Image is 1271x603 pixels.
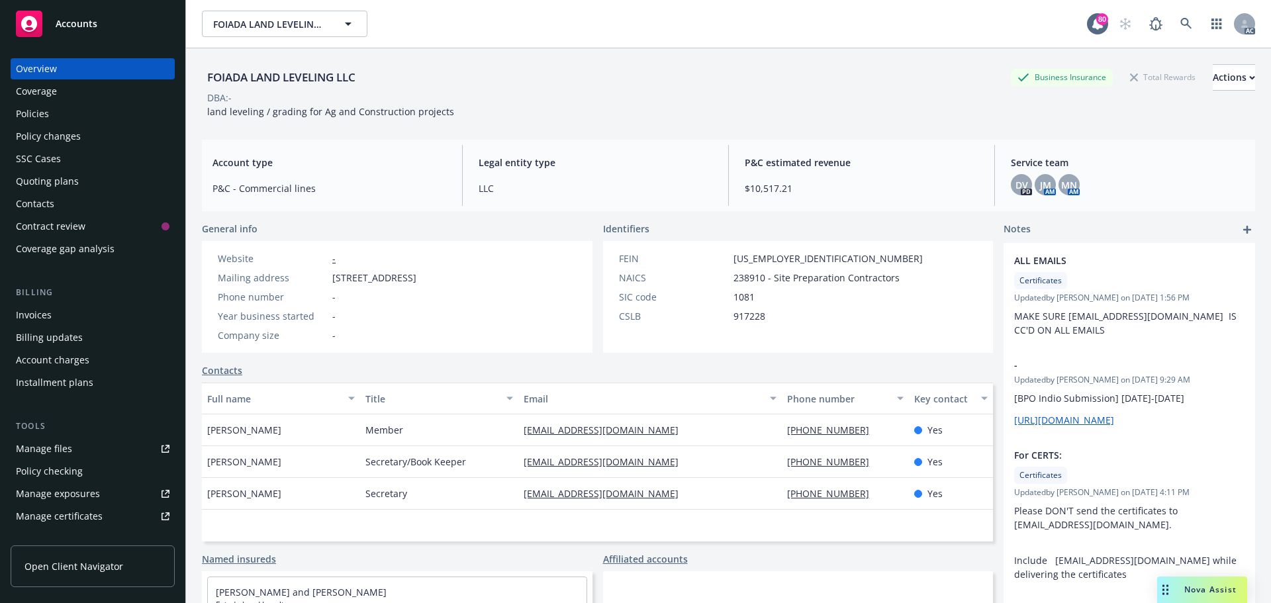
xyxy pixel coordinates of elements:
[16,58,57,79] div: Overview
[619,252,728,265] div: FEIN
[16,238,115,259] div: Coverage gap analysis
[787,424,880,436] a: [PHONE_NUMBER]
[787,392,888,406] div: Phone number
[524,424,689,436] a: [EMAIL_ADDRESS][DOMAIN_NAME]
[202,11,367,37] button: FOIADA LAND LEVELING LLC
[218,252,327,265] div: Website
[733,252,923,265] span: [US_EMPLOYER_IDENTIFICATION_NUMBER]
[1096,13,1108,25] div: 80
[1019,275,1062,287] span: Certificates
[16,148,61,169] div: SSC Cases
[56,19,97,29] span: Accounts
[16,506,103,527] div: Manage certificates
[1014,504,1245,532] p: Please DON'T send the certificates to [EMAIL_ADDRESS][DOMAIN_NAME].
[11,506,175,527] a: Manage certificates
[479,156,712,169] span: Legal entity type
[16,483,100,504] div: Manage exposures
[360,383,518,414] button: Title
[16,171,79,192] div: Quoting plans
[216,586,387,598] a: [PERSON_NAME] and [PERSON_NAME]
[11,438,175,459] a: Manage files
[1123,69,1202,85] div: Total Rewards
[11,304,175,326] a: Invoices
[524,455,689,468] a: [EMAIL_ADDRESS][DOMAIN_NAME]
[16,528,83,549] div: Manage claims
[1004,222,1031,238] span: Notes
[218,290,327,304] div: Phone number
[16,126,81,147] div: Policy changes
[1019,469,1062,481] span: Certificates
[11,171,175,192] a: Quoting plans
[11,5,175,42] a: Accounts
[365,455,466,469] span: Secretary/Book Keeper
[207,423,281,437] span: [PERSON_NAME]
[16,438,72,459] div: Manage files
[787,455,880,468] a: [PHONE_NUMBER]
[1014,374,1245,386] span: Updated by [PERSON_NAME] on [DATE] 9:29 AM
[11,372,175,393] a: Installment plans
[1015,178,1028,192] span: DV
[16,216,85,237] div: Contract review
[16,461,83,482] div: Policy checking
[11,148,175,169] a: SSC Cases
[11,238,175,259] a: Coverage gap analysis
[365,423,403,437] span: Member
[1014,414,1114,426] a: [URL][DOMAIN_NAME]
[1184,584,1237,595] span: Nova Assist
[365,392,498,406] div: Title
[207,105,454,118] span: land leveling / grading for Ag and Construction projects
[1157,577,1247,603] button: Nova Assist
[202,69,361,86] div: FOIADA LAND LEVELING LLC
[1112,11,1139,37] a: Start snowing
[1011,156,1245,169] span: Service team
[202,222,258,236] span: General info
[16,193,54,214] div: Contacts
[927,455,943,469] span: Yes
[218,328,327,342] div: Company size
[619,290,728,304] div: SIC code
[218,271,327,285] div: Mailing address
[1239,222,1255,238] a: add
[207,392,340,406] div: Full name
[212,181,446,195] span: P&C - Commercial lines
[1213,64,1255,91] button: Actions
[1143,11,1169,37] a: Report a Bug
[11,126,175,147] a: Policy changes
[787,487,880,500] a: [PHONE_NUMBER]
[207,455,281,469] span: [PERSON_NAME]
[733,309,765,323] span: 917228
[524,487,689,500] a: [EMAIL_ADDRESS][DOMAIN_NAME]
[1173,11,1200,37] a: Search
[202,383,360,414] button: Full name
[11,58,175,79] a: Overview
[11,528,175,549] a: Manage claims
[745,156,978,169] span: P&C estimated revenue
[782,383,908,414] button: Phone number
[11,483,175,504] a: Manage exposures
[1014,448,1210,462] span: For CERTS:
[11,286,175,299] div: Billing
[332,252,336,265] a: -
[16,304,52,326] div: Invoices
[1014,487,1245,498] span: Updated by [PERSON_NAME] on [DATE] 4:11 PM
[1203,11,1230,37] a: Switch app
[11,349,175,371] a: Account charges
[524,392,762,406] div: Email
[619,309,728,323] div: CSLB
[332,328,336,342] span: -
[218,309,327,323] div: Year business started
[202,552,276,566] a: Named insureds
[11,216,175,237] a: Contract review
[365,487,407,500] span: Secretary
[603,222,649,236] span: Identifiers
[11,461,175,482] a: Policy checking
[332,309,336,323] span: -
[1157,577,1174,603] div: Drag to move
[11,103,175,124] a: Policies
[16,349,89,371] div: Account charges
[332,290,336,304] span: -
[11,193,175,214] a: Contacts
[16,372,93,393] div: Installment plans
[16,81,57,102] div: Coverage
